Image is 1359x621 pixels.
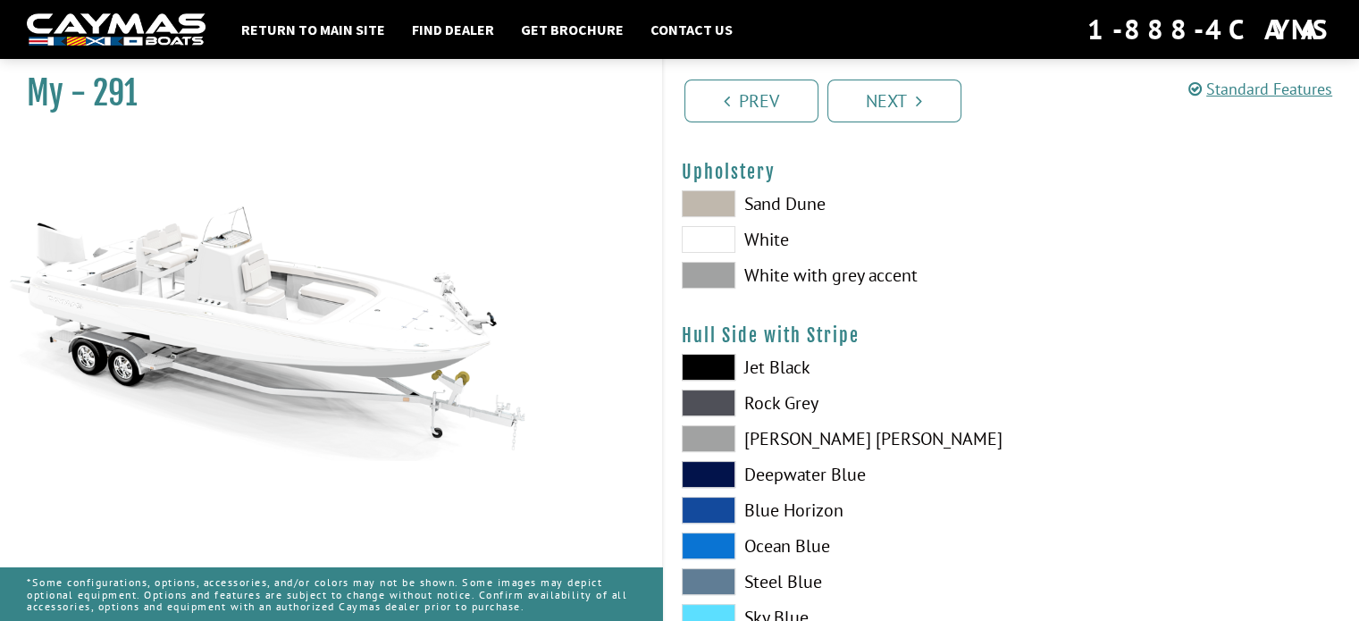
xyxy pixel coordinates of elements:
[232,18,394,41] a: Return to main site
[682,568,994,595] label: Steel Blue
[682,324,1342,347] h4: Hull Side with Stripe
[682,425,994,452] label: [PERSON_NAME] [PERSON_NAME]
[1087,10,1332,49] div: 1-888-4CAYMAS
[27,73,617,113] h1: My - 291
[682,461,994,488] label: Deepwater Blue
[642,18,742,41] a: Contact Us
[682,533,994,559] label: Ocean Blue
[682,226,994,253] label: White
[682,497,994,524] label: Blue Horizon
[403,18,503,41] a: Find Dealer
[27,13,206,46] img: white-logo-c9c8dbefe5ff5ceceb0f0178aa75bf4bb51f6bca0971e226c86eb53dfe498488.png
[682,390,994,416] label: Rock Grey
[512,18,633,41] a: Get Brochure
[27,567,635,621] p: *Some configurations, options, accessories, and/or colors may not be shown. Some images may depic...
[684,80,818,122] a: Prev
[827,80,961,122] a: Next
[682,161,1342,183] h4: Upholstery
[682,190,994,217] label: Sand Dune
[682,354,994,381] label: Jet Black
[1188,79,1332,99] a: Standard Features
[682,262,994,289] label: White with grey accent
